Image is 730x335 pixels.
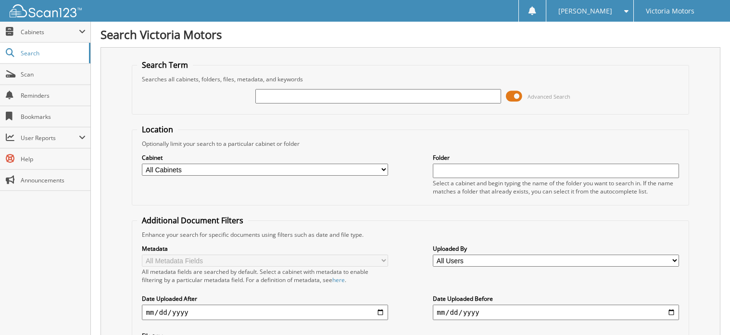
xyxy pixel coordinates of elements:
[433,154,679,162] label: Folder
[142,305,388,320] input: start
[433,305,679,320] input: end
[21,113,86,121] span: Bookmarks
[21,134,79,142] span: User Reports
[137,124,178,135] legend: Location
[142,295,388,303] label: Date Uploaded After
[21,176,86,184] span: Announcements
[137,215,248,226] legend: Additional Document Filters
[142,245,388,253] label: Metadata
[558,8,612,14] span: [PERSON_NAME]
[10,4,82,17] img: scan123-logo-white.svg
[21,49,84,57] span: Search
[101,26,720,42] h1: Search Victoria Motors
[21,70,86,78] span: Scan
[137,140,683,148] div: Optionally limit your search to a particular cabinet or folder
[433,179,679,195] div: Select a cabinet and begin typing the name of the folder you want to search in. If the name match...
[137,231,683,239] div: Enhance your search for specific documents using filters such as date and file type.
[332,276,345,284] a: here
[142,154,388,162] label: Cabinet
[646,8,694,14] span: Victoria Motors
[21,28,79,36] span: Cabinets
[142,268,388,284] div: All metadata fields are searched by default. Select a cabinet with metadata to enable filtering b...
[433,245,679,253] label: Uploaded By
[682,289,730,335] iframe: Chat Widget
[137,60,193,70] legend: Search Term
[21,155,86,163] span: Help
[21,91,86,100] span: Reminders
[433,295,679,303] label: Date Uploaded Before
[528,93,570,100] span: Advanced Search
[137,75,683,83] div: Searches all cabinets, folders, files, metadata, and keywords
